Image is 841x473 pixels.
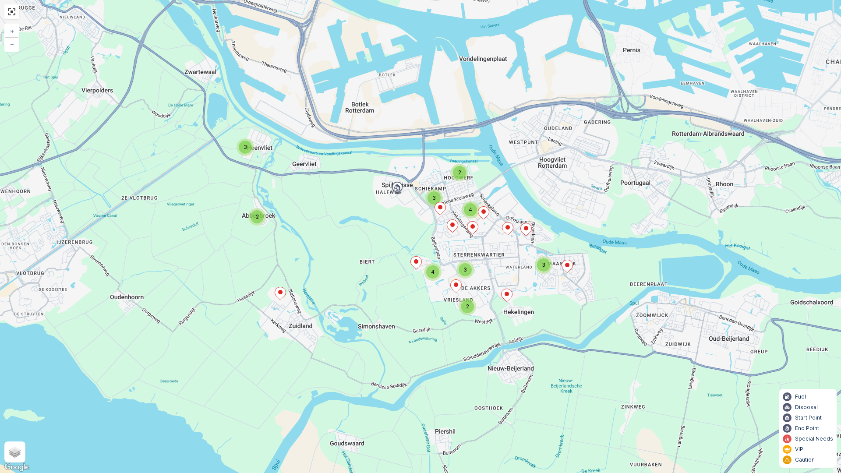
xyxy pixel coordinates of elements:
div: 4 [462,201,479,219]
span: 2 [458,169,461,176]
div: 3 [425,189,443,207]
span: 3 [432,194,436,201]
div: 2 [451,164,468,181]
span: 4 [469,206,472,213]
